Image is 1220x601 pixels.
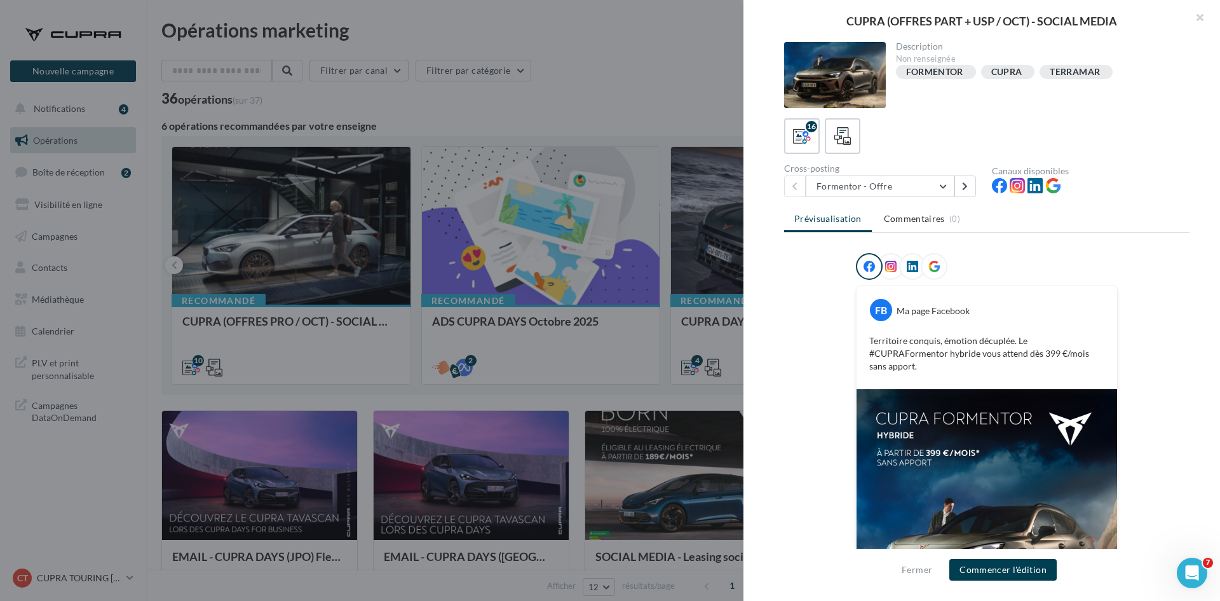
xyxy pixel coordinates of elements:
button: Fermer [897,562,937,577]
span: Commentaires [884,212,945,225]
div: FB [870,299,892,321]
div: FORMENTOR [906,67,963,77]
button: Commencer l'édition [949,559,1057,581]
iframe: Intercom live chat [1177,558,1207,588]
div: CUPRA [991,67,1022,77]
div: Canaux disponibles [992,167,1189,176]
span: (0) [949,214,960,224]
div: Non renseignée [896,53,1180,65]
div: Ma page Facebook [897,305,970,317]
div: CUPRA (OFFRES PART + USP / OCT) - SOCIAL MEDIA [764,15,1200,27]
div: Description [896,42,1180,51]
div: Cross-posting [784,164,982,173]
span: 7 [1203,558,1213,568]
div: TERRAMAR [1050,67,1100,77]
button: Formentor - Offre [806,176,954,197]
div: 16 [806,121,817,132]
p: Territoire conquis, émotion décuplée. Le #CUPRAFormentor hybride vous attend dès 399 €/mois sans ... [869,335,1104,373]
